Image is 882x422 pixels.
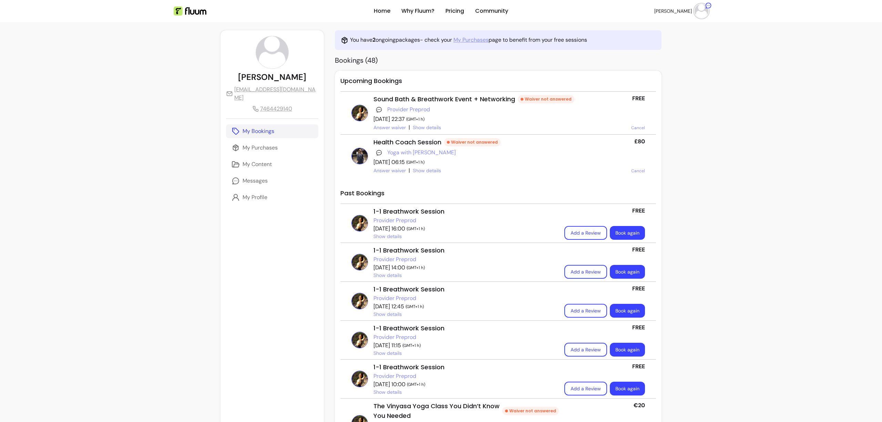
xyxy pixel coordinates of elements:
[373,207,559,216] div: 1-1 Breathwork Session
[373,372,416,380] a: Provider Preprod
[256,36,288,69] img: avatar
[340,188,656,204] h2: Past Bookings
[632,94,645,103] p: FREE
[634,137,645,146] p: £80
[409,123,410,132] span: |
[564,226,607,240] button: Add a Review
[373,124,406,131] a: Answer waiver
[373,94,626,104] div: Sound Bath & Breathwork Event + Networking
[226,157,318,171] a: My Content
[351,254,368,270] img: Picture of Provider Preprod
[610,265,645,279] a: Book again
[351,148,368,164] img: Picture of Yoga with Robi
[631,125,645,131] span: Cancel
[444,138,501,146] div: Waiver not answered
[373,323,559,333] div: 1-1 Breathwork Session
[387,105,430,114] a: Provider Preprod
[564,304,607,318] button: Add a Review
[373,311,402,318] span: Show details
[564,382,607,395] button: Add a Review
[226,85,318,102] a: [EMAIL_ADDRESS][DOMAIN_NAME]
[373,167,406,174] a: Answer waiver
[632,246,645,254] p: FREE
[654,8,692,14] span: [PERSON_NAME]
[226,124,318,138] a: My Bookings
[406,159,424,165] span: ( GMT+1 h )
[340,76,656,92] h2: Upcoming Bookings
[226,174,318,188] a: Messages
[610,343,645,357] a: Book again
[243,160,272,168] p: My Content
[632,285,645,293] p: FREE
[243,193,267,202] p: My Profile
[373,362,559,372] div: 1-1 Breathwork Session
[373,401,559,421] div: The Vinyasa Yoga Class You Didn’t Know You Needed
[373,137,626,147] div: Health Coach Session
[351,332,368,348] img: Picture of Provider Preprod
[502,407,559,415] div: Waiver not answered
[387,148,456,157] span: Click to open Provider profile
[387,148,456,157] a: Yoga with [PERSON_NAME]
[373,294,416,302] a: Provider Preprod
[351,105,368,121] img: Picture of Provider Preprod
[351,215,368,231] img: Picture of Provider Preprod
[174,7,206,16] img: Fluum Logo
[373,285,559,294] div: 1-1 Breathwork Session
[373,389,402,395] span: Show details
[373,225,559,233] p: [DATE] 16:00
[632,207,645,215] p: FREE
[373,372,416,380] span: Click to open Provider profile
[373,255,416,264] a: Provider Preprod
[407,265,425,270] span: ( GMT+1 h )
[695,4,708,18] img: avatar
[401,7,434,15] a: Why Fluum?
[238,72,306,83] p: [PERSON_NAME]
[407,226,425,231] span: ( GMT+1 h )
[373,264,559,272] p: [DATE] 14:00
[351,293,368,309] img: Picture of Provider Preprod
[610,304,645,318] a: Book again
[564,265,607,279] button: Add a Review
[373,341,559,350] p: [DATE] 11:15
[373,380,559,389] p: [DATE] 10:00
[373,233,402,240] span: Show details
[518,95,574,103] div: Waiver not answered
[373,302,559,311] p: [DATE] 12:45
[373,350,402,357] span: Show details
[351,371,368,387] img: Picture of Provider Preprod
[406,304,424,309] span: ( GMT+1 h )
[406,116,424,122] span: ( GMT+1 h )
[564,343,607,357] button: Add a Review
[243,177,268,185] p: Messages
[226,191,318,204] a: My Profile
[445,7,464,15] a: Pricing
[373,158,626,166] p: [DATE] 06:15
[632,362,645,371] p: FREE
[610,382,645,395] a: Book again
[373,333,416,341] span: Click to open Provider profile
[226,141,318,155] a: My Purchases
[387,105,430,114] span: Click to open Provider profile
[413,167,441,174] span: Show details
[335,55,661,65] h2: Bookings ( 48 )
[373,115,626,123] p: [DATE] 22:37
[610,226,645,240] a: Book again
[373,255,416,264] span: Click to open Provider profile
[409,166,410,175] span: |
[475,7,508,15] a: Community
[373,272,402,279] span: Show details
[373,333,416,341] a: Provider Preprod
[243,144,278,152] p: My Purchases
[634,401,645,410] p: €20
[373,246,559,255] div: 1-1 Breathwork Session
[374,7,390,15] a: Home
[453,36,489,44] a: My Purchases
[631,168,645,174] span: Cancel
[335,30,661,50] div: You have ongoing packages - check your page to benefit from your free sessions
[243,127,274,135] p: My Bookings
[372,36,376,43] b: 2
[632,323,645,332] p: FREE
[373,216,416,225] span: Click to open Provider profile
[413,124,441,131] span: Show details
[373,294,416,302] span: Click to open Provider profile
